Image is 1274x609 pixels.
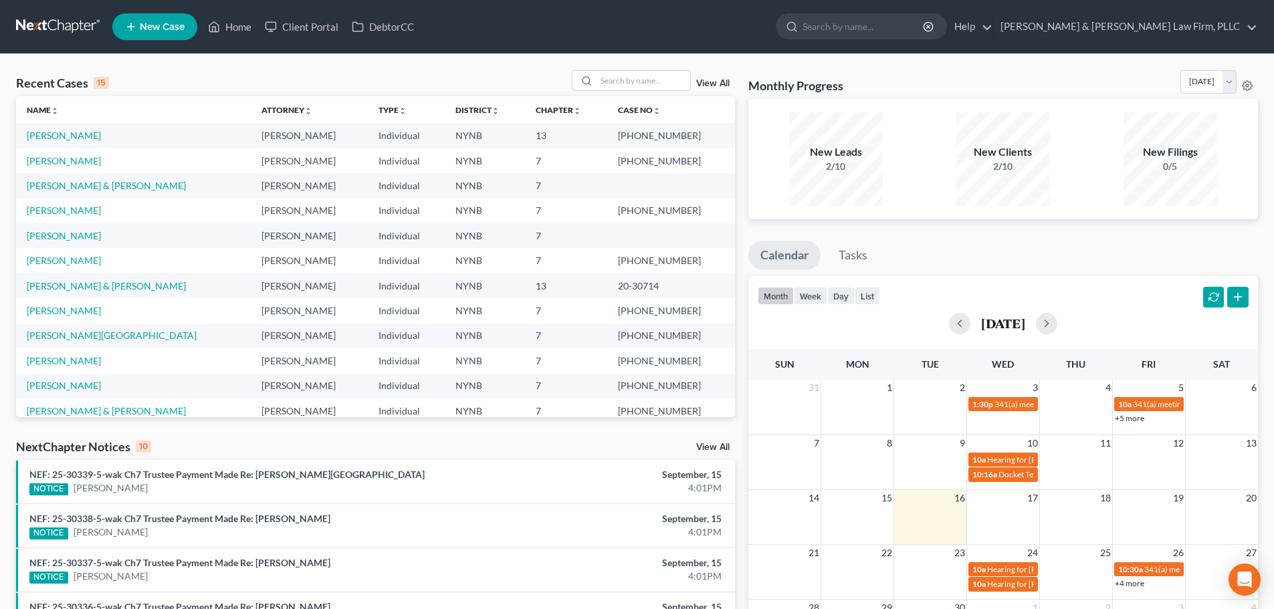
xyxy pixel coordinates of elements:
[972,469,997,479] span: 10:16a
[525,374,607,398] td: 7
[368,273,445,298] td: Individual
[607,123,735,148] td: [PHONE_NUMBER]
[525,324,607,348] td: 7
[1099,435,1112,451] span: 11
[880,490,893,506] span: 15
[1104,380,1112,396] span: 4
[998,469,1189,479] span: Docket Text: for [PERSON_NAME] & [PERSON_NAME]
[994,15,1257,39] a: [PERSON_NAME] & [PERSON_NAME] Law Firm, PLLC
[27,105,59,115] a: Nameunfold_more
[653,107,661,115] i: unfold_more
[368,223,445,248] td: Individual
[972,564,986,574] span: 10a
[251,248,368,273] td: [PERSON_NAME]
[981,316,1025,330] h2: [DATE]
[1115,413,1144,423] a: +5 more
[258,15,345,39] a: Client Portal
[27,205,101,216] a: [PERSON_NAME]
[525,273,607,298] td: 13
[345,15,421,39] a: DebtorCC
[696,443,730,452] a: View All
[304,107,312,115] i: unfold_more
[445,273,525,298] td: NYNB
[607,248,735,273] td: [PHONE_NUMBER]
[500,570,722,583] div: 4:01PM
[855,287,880,305] button: list
[1172,545,1185,561] span: 26
[251,123,368,148] td: [PERSON_NAME]
[29,557,330,568] a: NEF: 25-30337-5-wak Ch7 Trustee Payment Made Re: [PERSON_NAME]
[789,144,883,160] div: New Leads
[987,579,1091,589] span: Hearing for [PERSON_NAME]
[140,22,185,32] span: New Case
[500,525,722,539] div: 4:01PM
[368,298,445,323] td: Individual
[607,324,735,348] td: [PHONE_NUMBER]
[368,248,445,273] td: Individual
[607,374,735,398] td: [PHONE_NUMBER]
[445,199,525,223] td: NYNB
[368,398,445,423] td: Individual
[27,230,101,241] a: [PERSON_NAME]
[29,527,68,539] div: NOTICE
[958,380,966,396] span: 2
[696,79,730,88] a: View All
[1026,545,1039,561] span: 24
[368,324,445,348] td: Individual
[972,455,986,465] span: 10a
[27,330,197,341] a: [PERSON_NAME][GEOGRAPHIC_DATA]
[51,107,59,115] i: unfold_more
[607,148,735,173] td: [PHONE_NUMBER]
[399,107,407,115] i: unfold_more
[445,123,525,148] td: NYNB
[368,348,445,373] td: Individual
[379,105,407,115] a: Typeunfold_more
[445,324,525,348] td: NYNB
[1118,564,1143,574] span: 10:30a
[573,107,581,115] i: unfold_more
[525,123,607,148] td: 13
[1245,435,1258,451] span: 13
[536,105,581,115] a: Chapterunfold_more
[525,173,607,198] td: 7
[1124,144,1217,160] div: New Filings
[885,435,893,451] span: 8
[27,405,186,416] a: [PERSON_NAME] & [PERSON_NAME]
[846,358,869,370] span: Mon
[27,155,101,166] a: [PERSON_NAME]
[1245,490,1258,506] span: 20
[972,399,993,409] span: 1:30p
[94,77,109,89] div: 15
[987,564,1091,574] span: Hearing for [PERSON_NAME]
[525,199,607,223] td: 7
[525,398,607,423] td: 7
[1133,399,1262,409] span: 341(a) meeting for [PERSON_NAME]
[994,399,1124,409] span: 341(a) meeting for [PERSON_NAME]
[748,241,821,270] a: Calendar
[525,298,607,323] td: 7
[1144,564,1273,574] span: 341(a) meeting for [PERSON_NAME]
[251,298,368,323] td: [PERSON_NAME]
[775,358,794,370] span: Sun
[251,223,368,248] td: [PERSON_NAME]
[500,468,722,481] div: September, 15
[803,14,925,39] input: Search by name...
[455,105,500,115] a: Districtunfold_more
[1142,358,1156,370] span: Fri
[1099,545,1112,561] span: 25
[1066,358,1085,370] span: Thu
[16,439,151,455] div: NextChapter Notices
[880,545,893,561] span: 22
[368,123,445,148] td: Individual
[607,398,735,423] td: [PHONE_NUMBER]
[1229,564,1261,596] div: Open Intercom Messenger
[445,348,525,373] td: NYNB
[958,435,966,451] span: 9
[201,15,258,39] a: Home
[618,105,661,115] a: Case Nounfold_more
[827,287,855,305] button: day
[948,15,992,39] a: Help
[1115,578,1144,588] a: +4 more
[1172,435,1185,451] span: 12
[445,398,525,423] td: NYNB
